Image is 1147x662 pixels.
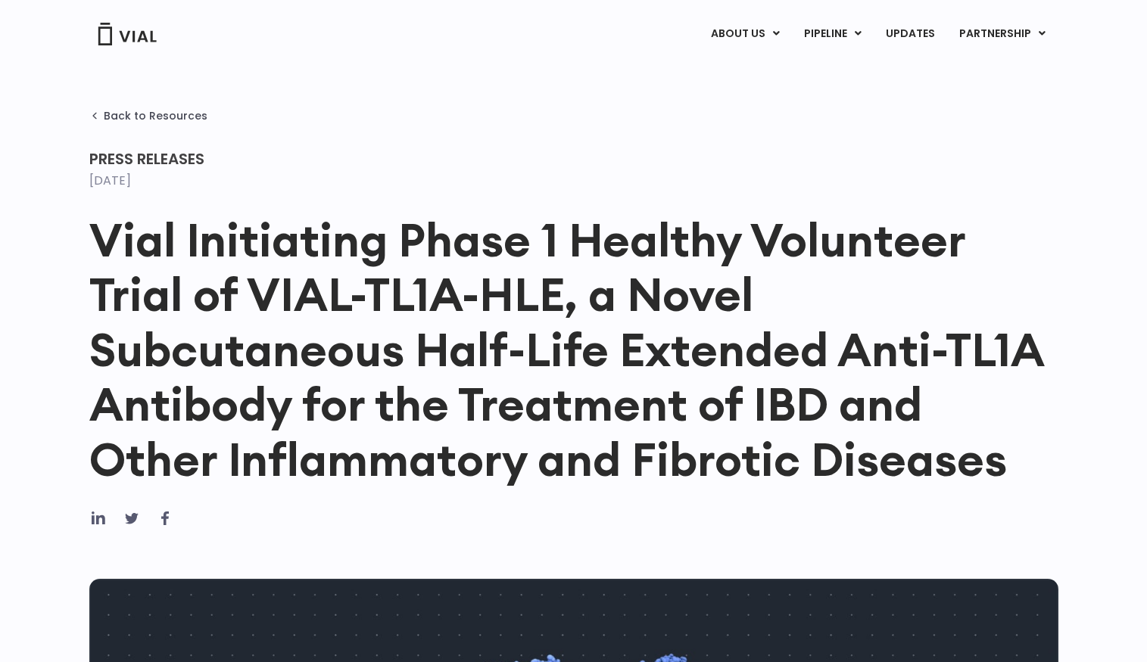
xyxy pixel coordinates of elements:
div: Share on facebook [156,509,174,527]
span: Press Releases [89,148,204,169]
h1: Vial Initiating Phase 1 Healthy Volunteer Trial of VIAL-TL1A-HLE, a Novel Subcutaneous Half-Life ... [89,213,1058,486]
time: [DATE] [89,172,131,189]
img: Vial Logo [97,23,157,45]
span: Back to Resources [104,110,207,122]
div: Share on twitter [123,509,141,527]
a: Back to Resources [89,110,207,122]
a: UPDATES [874,21,946,47]
div: Share on linkedin [89,509,108,527]
a: ABOUT USMenu Toggle [699,21,791,47]
a: PIPELINEMenu Toggle [792,21,873,47]
a: PARTNERSHIPMenu Toggle [947,21,1058,47]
